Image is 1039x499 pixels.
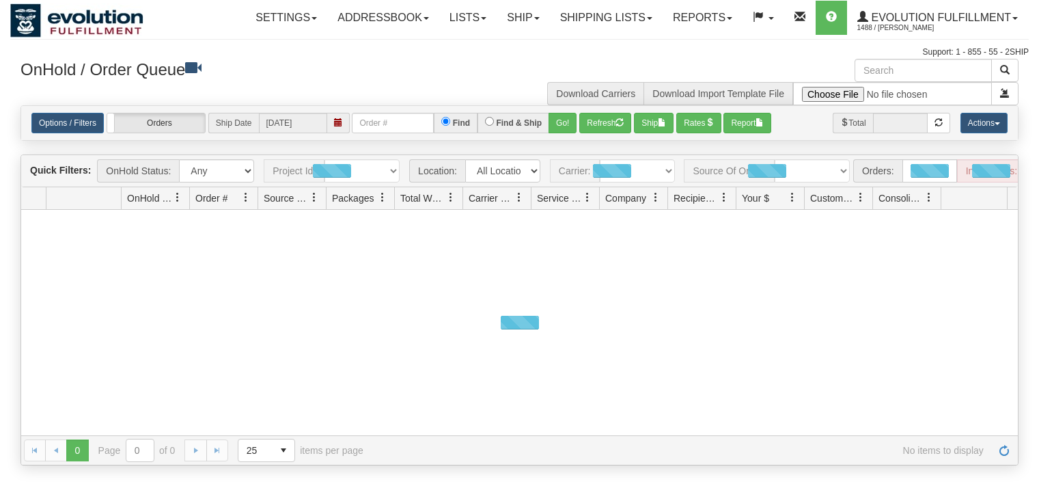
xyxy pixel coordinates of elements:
[303,186,326,209] a: Source Of Order filter column settings
[409,159,465,183] span: Location:
[238,439,363,462] span: items per page
[234,186,258,209] a: Order # filter column settings
[98,439,176,462] span: Page of 0
[327,1,439,35] a: Addressbook
[742,191,769,205] span: Your $
[371,186,394,209] a: Packages filter column settings
[712,186,736,209] a: Recipient Country filter column settings
[107,113,205,133] label: Orders
[453,117,470,129] label: Find
[957,159,1026,183] div: In Progress:
[497,1,549,35] a: Ship
[10,3,143,38] img: logo1488.jpg
[273,440,294,461] span: select
[496,117,542,129] label: Find & Ship
[793,82,992,105] input: Import
[20,59,510,79] h3: OnHold / Order Queue
[579,113,631,133] button: Refresh
[195,191,227,205] span: Order #
[97,159,179,183] span: OnHold Status:
[127,191,173,205] span: OnHold Status
[810,191,856,205] span: Customer $
[245,1,327,35] a: Settings
[238,439,295,462] span: Page sizes drop down
[166,186,189,209] a: OnHold Status filter column settings
[605,191,646,205] span: Company
[917,186,941,209] a: Consolidation Unit filter column settings
[21,155,1018,187] div: grid toolbar
[960,113,1008,133] button: Actions
[674,191,719,205] span: Recipient Country
[10,46,1029,58] div: Support: 1 - 855 - 55 - 2SHIP
[352,113,434,133] input: Order #
[400,191,446,205] span: Total Weight
[634,113,674,133] button: Ship
[208,113,259,133] span: Ship Date
[857,21,960,35] span: 1488 / [PERSON_NAME]
[31,113,104,133] a: Options / Filters
[537,191,583,205] span: Service Name
[439,186,462,209] a: Total Weight filter column settings
[439,1,497,35] a: Lists
[247,444,264,457] span: 25
[644,186,667,209] a: Company filter column settings
[30,163,91,177] label: Quick Filters:
[66,440,88,461] span: Page 0
[332,191,374,205] span: Packages
[676,113,721,133] button: Rates
[652,88,784,99] a: Download Import Template File
[264,191,309,205] span: Source Of Order
[833,113,872,133] span: Total
[855,59,992,82] input: Search
[781,186,804,209] a: Your $ filter column settings
[849,186,872,209] a: Customer $ filter column settings
[508,186,531,209] a: Carrier Name filter column settings
[847,1,1028,35] a: Evolution Fulfillment 1488 / [PERSON_NAME]
[663,1,743,35] a: Reports
[853,159,902,183] span: Orders:
[383,445,984,456] span: No items to display
[991,59,1019,82] button: Search
[576,186,599,209] a: Service Name filter column settings
[868,12,1011,23] span: Evolution Fulfillment
[878,191,924,205] span: Consolidation Unit
[469,191,514,205] span: Carrier Name
[549,113,577,133] button: Go!
[993,440,1015,461] a: Refresh
[723,113,771,133] button: Report
[556,88,635,99] a: Download Carriers
[550,1,663,35] a: Shipping lists
[902,159,957,183] div: New:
